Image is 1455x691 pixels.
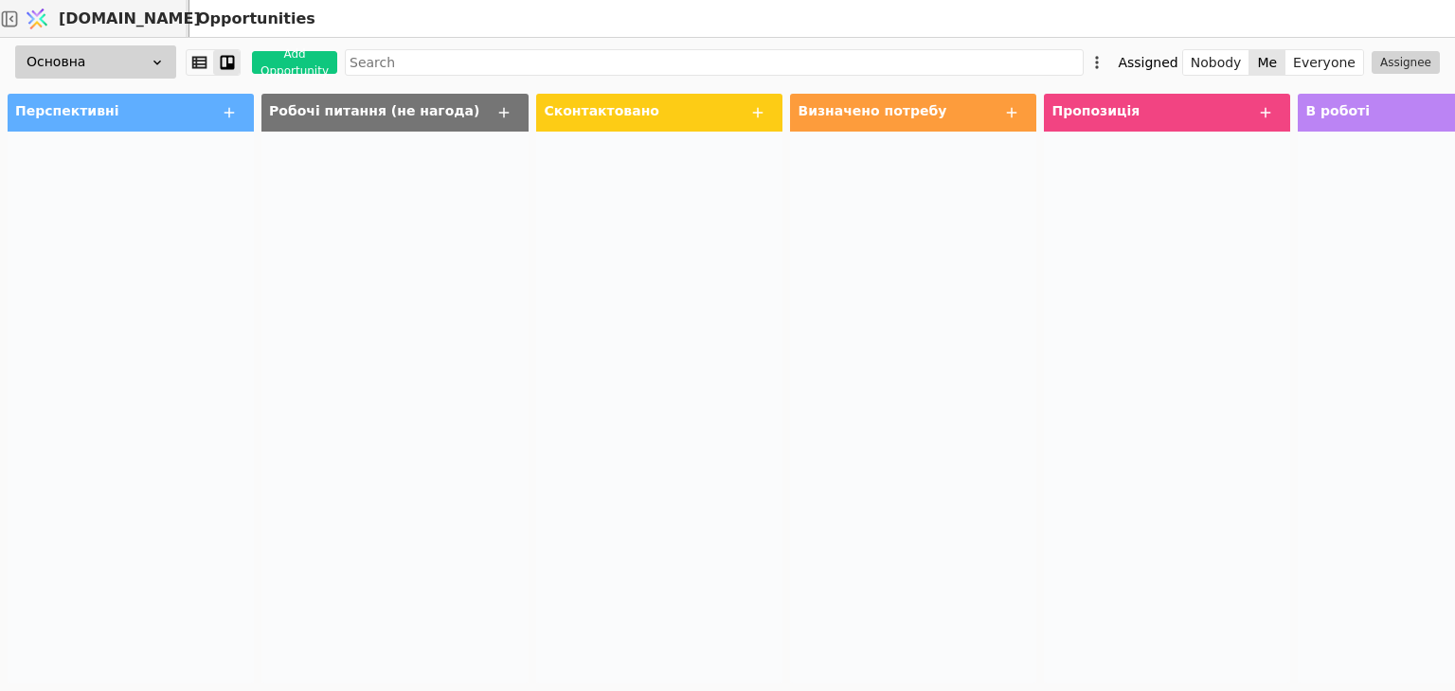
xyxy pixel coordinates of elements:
span: Сконтактовано [544,103,658,118]
h2: Opportunities [189,8,315,30]
span: Визначено потребу [798,103,946,118]
span: Пропозиція [1051,103,1140,118]
button: Nobody [1183,49,1250,76]
img: Logo [23,1,51,37]
div: Assigned [1118,49,1177,76]
a: Add Opportunity [241,51,337,74]
button: Me [1249,49,1285,76]
a: [DOMAIN_NAME] [19,1,189,37]
button: Assignee [1372,51,1440,74]
span: Робочі питання (не нагода) [269,103,479,118]
span: [DOMAIN_NAME] [59,8,201,30]
div: Основна [15,45,176,79]
span: В роботі [1305,103,1370,118]
button: Everyone [1285,49,1363,76]
button: Add Opportunity [252,51,337,74]
input: Search [345,49,1084,76]
span: Перспективні [15,103,118,118]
